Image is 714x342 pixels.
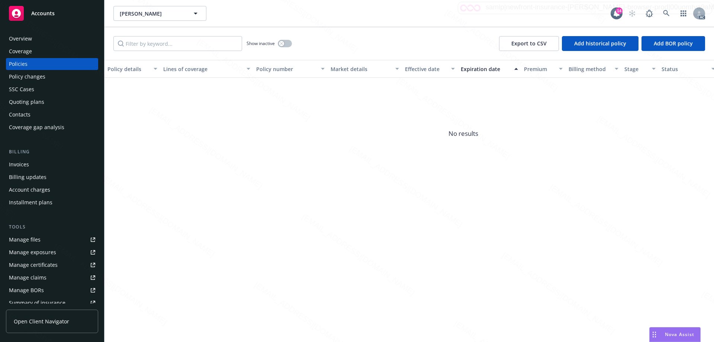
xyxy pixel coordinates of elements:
[6,196,98,208] a: Installment plans
[9,171,46,183] div: Billing updates
[6,259,98,271] a: Manage certificates
[253,60,328,78] button: Policy number
[113,6,206,21] button: [PERSON_NAME]
[6,83,98,95] a: SSC Cases
[6,159,98,170] a: Invoices
[31,10,55,16] span: Accounts
[569,65,610,73] div: Billing method
[624,65,647,73] div: Stage
[9,196,52,208] div: Installment plans
[625,6,640,21] a: Start snowing
[14,317,69,325] span: Open Client Navigator
[104,60,160,78] button: Policy details
[9,259,58,271] div: Manage certificates
[113,36,242,51] input: Filter by keyword...
[9,45,32,57] div: Coverage
[120,10,184,17] span: [PERSON_NAME]
[9,234,41,246] div: Manage files
[641,36,705,51] button: Add BOR policy
[6,3,98,24] a: Accounts
[405,65,447,73] div: Effective date
[458,60,521,78] button: Expiration date
[6,109,98,121] a: Contacts
[6,58,98,70] a: Policies
[6,171,98,183] a: Billing updates
[9,272,46,284] div: Manage claims
[6,272,98,284] a: Manage claims
[676,6,691,21] a: Switch app
[6,121,98,133] a: Coverage gap analysis
[9,159,29,170] div: Invoices
[574,40,626,47] span: Add historical policy
[9,58,28,70] div: Policies
[9,284,44,296] div: Manage BORs
[9,109,30,121] div: Contacts
[662,65,707,73] div: Status
[659,6,674,21] a: Search
[649,327,701,342] button: Nova Assist
[163,65,242,73] div: Lines of coverage
[6,284,98,296] a: Manage BORs
[9,71,45,83] div: Policy changes
[654,40,693,47] span: Add BOR policy
[6,297,98,309] a: Summary of insurance
[402,60,458,78] button: Effective date
[107,65,149,73] div: Policy details
[6,96,98,108] a: Quoting plans
[499,36,559,51] button: Export to CSV
[511,40,547,47] span: Export to CSV
[621,60,659,78] button: Stage
[9,246,56,258] div: Manage exposures
[247,40,275,47] span: Show inactive
[331,65,391,73] div: Market details
[562,36,639,51] button: Add historical policy
[9,184,50,196] div: Account charges
[9,121,64,133] div: Coverage gap analysis
[6,234,98,246] a: Manage files
[6,45,98,57] a: Coverage
[6,148,98,156] div: Billing
[616,7,623,14] div: 14
[6,246,98,258] a: Manage exposures
[642,6,657,21] a: Report a Bug
[6,71,98,83] a: Policy changes
[650,327,659,342] div: Drag to move
[6,33,98,45] a: Overview
[328,60,402,78] button: Market details
[256,65,316,73] div: Policy number
[9,297,65,309] div: Summary of insurance
[566,60,621,78] button: Billing method
[9,96,44,108] div: Quoting plans
[6,184,98,196] a: Account charges
[665,331,694,338] span: Nova Assist
[521,60,566,78] button: Premium
[461,65,510,73] div: Expiration date
[9,33,32,45] div: Overview
[6,223,98,231] div: Tools
[9,83,34,95] div: SSC Cases
[524,65,554,73] div: Premium
[160,60,253,78] button: Lines of coverage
